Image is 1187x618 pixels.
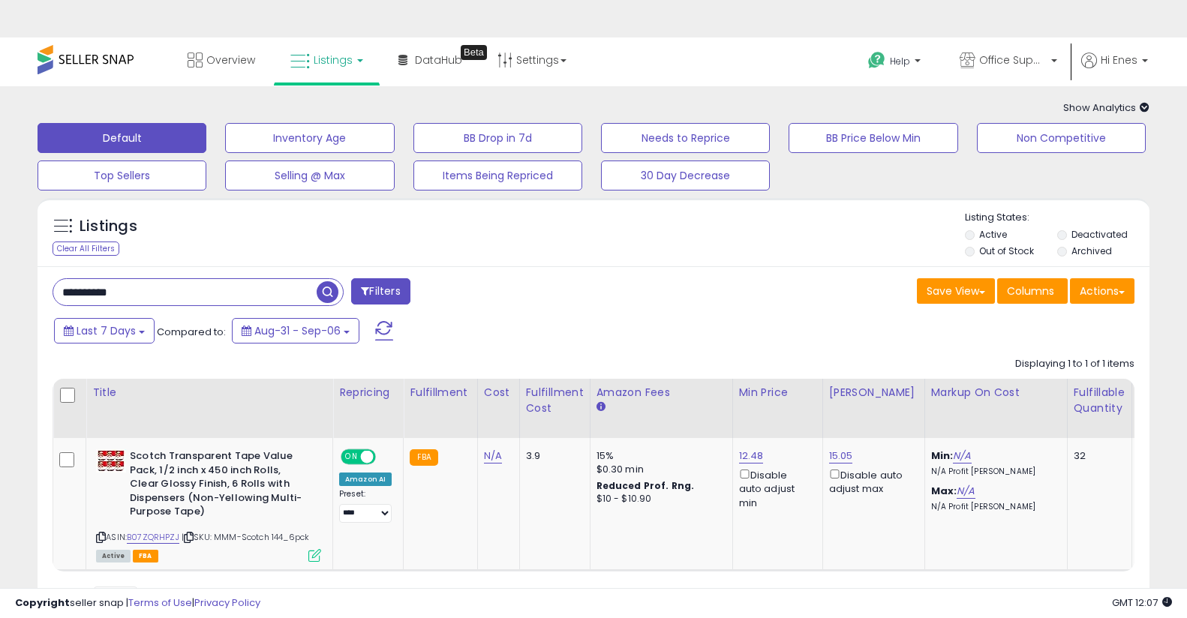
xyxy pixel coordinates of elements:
p: Listing States: [965,211,1149,225]
button: Filters [351,278,410,304]
span: Compared to: [157,325,226,339]
div: Fulfillment [410,385,470,400]
a: 15.05 [829,448,853,463]
small: Amazon Fees. [597,400,606,414]
a: Hi Enes [1081,52,1148,86]
div: [PERSON_NAME] [829,385,918,400]
button: BB Price Below Min [789,123,957,153]
span: Last 7 Days [77,323,136,338]
div: Amazon Fees [597,385,726,400]
div: Fulfillable Quantity [1074,385,1125,416]
button: 30 Day Decrease [601,160,770,190]
a: Settings [486,37,578,82]
button: Default [38,123,206,153]
button: Inventory Age [225,123,394,153]
button: Actions [1070,278,1134,304]
div: Amazon AI [339,472,392,486]
i: Get Help [867,51,886,70]
span: DataHub [415,52,462,67]
span: Listings [314,52,353,67]
label: Archived [1071,244,1112,257]
b: Min: [931,448,954,463]
div: ASIN: [96,449,321,560]
label: Deactivated [1071,228,1128,241]
span: Overview [206,52,255,67]
a: Overview [176,37,266,82]
div: Displaying 1 to 1 of 1 items [1015,357,1134,371]
span: | SKU: MMM-Scotch 144_6pck [182,531,309,543]
b: Reduced Prof. Rng. [597,479,695,492]
div: 15% [597,449,721,463]
th: The percentage added to the cost of goods (COGS) that forms the calculator for Min & Max prices. [924,379,1067,438]
a: DataHub [387,37,473,82]
div: Cost [484,385,513,400]
a: Office Suppliers [948,37,1068,86]
div: Repricing [339,385,397,400]
a: Privacy Policy [194,595,260,610]
span: Office Suppliers [979,52,1047,67]
button: Needs to Reprice [601,123,770,153]
div: Tooltip anchor [461,45,487,60]
div: seller snap | | [15,596,260,610]
label: Active [979,228,1007,241]
div: $10 - $10.90 [597,493,721,505]
a: Help [856,40,936,86]
div: Fulfillment Cost [526,385,584,416]
label: Out of Stock [979,244,1034,257]
p: N/A Profit [PERSON_NAME] [931,502,1056,512]
span: Help [890,55,910,67]
span: FBA [133,550,158,562]
div: Preset: [339,489,392,523]
span: All listings currently available for purchase on Amazon [96,550,131,562]
a: B07ZQRHPZJ [127,531,179,544]
span: ON [342,451,361,463]
button: Non Competitive [977,123,1146,153]
button: Items Being Repriced [413,160,582,190]
button: Selling @ Max [225,160,394,190]
a: N/A [953,448,971,463]
h5: Listings [80,216,137,237]
a: 12.48 [739,448,764,463]
span: 2025-09-17 12:07 GMT [1112,595,1172,610]
a: N/A [484,448,502,463]
div: Disable auto adjust max [829,466,913,496]
small: FBA [410,449,437,466]
div: $0.30 min [597,463,721,476]
a: Terms of Use [128,595,192,610]
div: 3.9 [526,449,578,463]
div: Clear All Filters [53,241,119,256]
img: 51weOQahPyL._SL40_.jpg [96,449,126,472]
span: Hi Enes [1101,52,1137,67]
b: Scotch Transparent Tape Value Pack, 1/2 inch x 450 inch Rolls, Clear Glossy Finish, 6 Rolls with ... [130,449,312,523]
strong: Copyright [15,595,70,610]
span: OFF [374,451,398,463]
button: Last 7 Days [54,318,155,343]
button: Columns [997,278,1068,304]
button: Top Sellers [38,160,206,190]
div: Disable auto adjust min [739,466,811,510]
p: N/A Profit [PERSON_NAME] [931,466,1056,477]
div: Min Price [739,385,816,400]
span: Show Analytics [1063,100,1149,115]
span: Columns [1007,283,1054,298]
a: Listings [279,37,374,82]
a: N/A [957,484,975,499]
div: 32 [1074,449,1120,463]
b: Max: [931,484,957,498]
button: Aug-31 - Sep-06 [232,318,359,343]
button: Save View [917,278,995,304]
span: Aug-31 - Sep-06 [254,323,341,338]
div: Title [92,385,326,400]
div: Markup on Cost [931,385,1061,400]
button: BB Drop in 7d [413,123,582,153]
